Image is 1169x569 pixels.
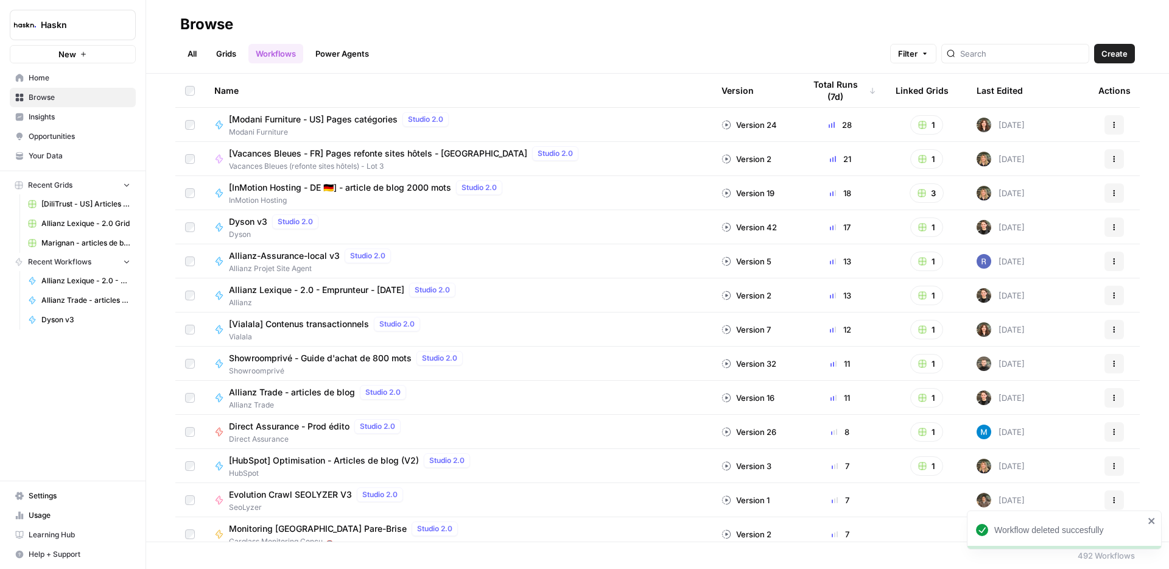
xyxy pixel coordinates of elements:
[804,426,876,438] div: 8
[721,119,777,131] div: Version 24
[29,131,130,142] span: Opportunities
[214,487,702,513] a: Evolution Crawl SEOLYZER V3Studio 2.0SeoLyzer
[214,249,702,274] a: Allianz-Assurance-local v3Studio 2.0Allianz Projet Site Agent
[910,456,943,476] button: 1
[214,112,702,138] a: [Modani Furniture - US] Pages catégoriesStudio 2.0Modani Furniture
[977,322,1025,337] div: [DATE]
[910,217,943,237] button: 1
[214,214,702,240] a: Dyson v3Studio 2.0Dyson
[977,220,1025,235] div: [DATE]
[977,220,991,235] img: uhgcgt6zpiex4psiaqgkk0ok3li6
[977,288,991,303] img: uhgcgt6zpiex4psiaqgkk0ok3li6
[977,254,1025,269] div: [DATE]
[229,297,460,308] span: Allianz
[408,114,443,125] span: Studio 2.0
[214,74,702,107] div: Name
[10,68,136,88] a: Home
[804,255,876,267] div: 13
[229,502,408,513] span: SeoLyzer
[229,454,419,467] span: [HubSpot] Optimisation - Articles de blog (V2)
[229,284,404,296] span: Allianz Lexique - 2.0 - Emprunteur - [DATE]
[1148,516,1156,526] button: close
[29,92,130,103] span: Browse
[721,392,774,404] div: Version 16
[229,523,407,535] span: Monitoring [GEOGRAPHIC_DATA] Pare-Brise
[180,15,233,34] div: Browse
[10,525,136,545] a: Learning Hub
[977,152,991,166] img: ziyu4k121h9vid6fczkx3ylgkuqx
[10,45,136,63] button: New
[417,523,452,534] span: Studio 2.0
[214,180,702,206] a: [InMotion Hosting - DE 🇩🇪] - article de blog 2000 motsStudio 2.0InMotion Hosting
[29,510,130,521] span: Usage
[910,149,943,169] button: 1
[214,385,702,411] a: Allianz Trade - articles de blogStudio 2.0Allianz Trade
[977,152,1025,166] div: [DATE]
[23,271,136,291] a: Allianz Lexique - 2.0 - Emprunteur - [DATE]
[229,195,507,206] span: InMotion Hosting
[721,494,770,506] div: Version 1
[462,182,497,193] span: Studio 2.0
[229,250,340,262] span: Allianz-Assurance-local v3
[229,263,396,274] span: Allianz Projet Site Agent
[910,183,944,203] button: 3
[721,426,776,438] div: Version 26
[41,199,130,210] span: [DiliTrust - US] Articles de blog 700-1000 mots Grid
[229,468,475,479] span: HubSpot
[29,150,130,161] span: Your Data
[10,253,136,271] button: Recent Workflows
[248,44,303,63] a: Workflows
[229,386,355,398] span: Allianz Trade - articles de blog
[977,425,991,439] img: xlx1vc11lo246mpl6i14p9z1ximr
[229,536,463,547] span: Carglass Monitoring Concu 🚗
[41,19,114,31] span: Haskn
[910,115,943,135] button: 1
[229,113,398,125] span: [Modani Furniture - US] Pages catégories
[721,460,771,472] div: Version 3
[721,323,771,336] div: Version 7
[910,320,943,339] button: 1
[214,521,702,547] a: Monitoring [GEOGRAPHIC_DATA] Pare-BriseStudio 2.0Carglass Monitoring Concu 🚗
[977,322,991,337] img: wbc4lf7e8no3nva14b2bd9f41fnh
[977,459,991,473] img: ziyu4k121h9vid6fczkx3ylgkuqx
[10,10,136,40] button: Workspace: Haskn
[538,148,573,159] span: Studio 2.0
[977,118,991,132] img: wbc4lf7e8no3nva14b2bd9f41fnh
[362,489,398,500] span: Studio 2.0
[910,286,943,305] button: 1
[214,317,702,342] a: [Vialala] Contenus transactionnelsStudio 2.0Vialala
[977,186,1025,200] div: [DATE]
[214,146,702,172] a: [Vacances Bleues - FR] Pages refonte sites hôtels - [GEOGRAPHIC_DATA]Studio 2.0Vacances Bleues (r...
[10,88,136,107] a: Browse
[1101,48,1128,60] span: Create
[10,107,136,127] a: Insights
[180,44,204,63] a: All
[977,459,1025,473] div: [DATE]
[29,549,130,560] span: Help + Support
[977,425,1025,439] div: [DATE]
[229,434,405,445] span: Direct Assurance
[41,295,130,306] span: Allianz Trade - articles de blog
[28,256,91,267] span: Recent Workflows
[229,127,454,138] span: Modani Furniture
[58,48,76,60] span: New
[28,180,72,191] span: Recent Grids
[977,356,1025,371] div: [DATE]
[41,275,130,286] span: Allianz Lexique - 2.0 - Emprunteur - [DATE]
[229,352,412,364] span: Showroomprivé - Guide d'achat de 800 mots
[994,524,1144,536] div: Workflow deleted succesfully
[960,48,1084,60] input: Search
[10,486,136,506] a: Settings
[804,494,876,506] div: 7
[14,14,36,36] img: Haskn Logo
[350,250,385,261] span: Studio 2.0
[308,44,376,63] a: Power Agents
[29,72,130,83] span: Home
[804,460,876,472] div: 7
[229,161,583,172] span: Vacances Bleues (refonte sites hôtels) - Lot 3
[1098,74,1131,107] div: Actions
[977,493,991,507] img: qb0ypgzym8ajfvq1ke5e2cdn2jvt
[721,358,776,370] div: Version 32
[278,216,313,227] span: Studio 2.0
[977,186,991,200] img: ziyu4k121h9vid6fczkx3ylgkuqx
